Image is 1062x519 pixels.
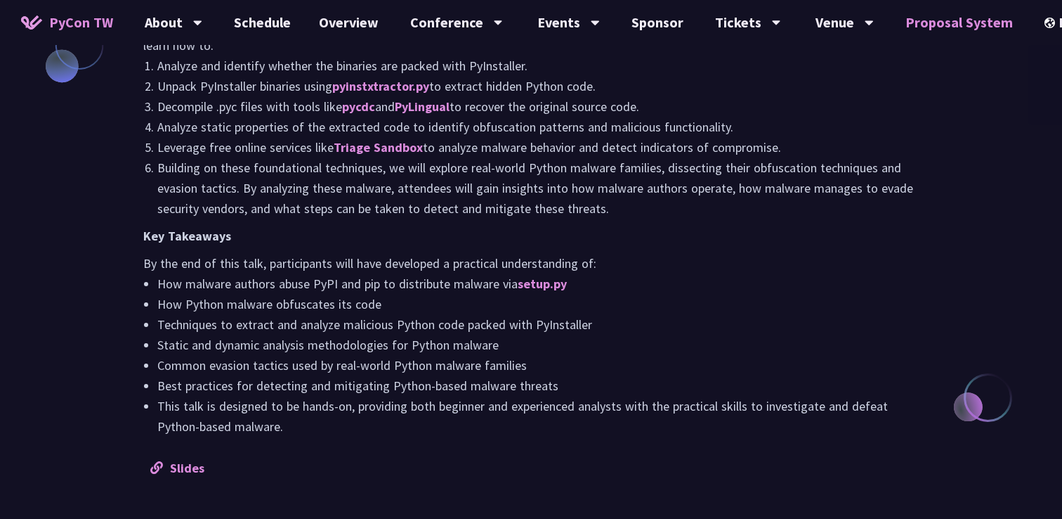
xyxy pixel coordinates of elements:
[157,376,919,396] li: Best practices for detecting and mitigating Python-based malware threats
[21,15,42,30] img: Home icon of PyCon TW 2025
[332,78,429,94] a: pyinstxtractor.py
[518,276,567,292] a: setup.py
[157,96,919,117] li: Decompile .pyc files with tools like and to recover the original source code.
[157,396,919,437] li: This talk is designed to be hands-on, providing both beginner and experienced analysts with the p...
[157,56,919,76] li: Analyze and identify whether the binaries are packed with PyInstaller.
[157,335,919,355] li: Static and dynamic analysis methodologies for Python malware
[150,460,204,476] a: Slides
[143,228,231,244] strong: Key Takeaways
[334,139,423,155] a: Triage Sandbox
[157,294,919,314] li: How Python malware obfuscates its code
[157,314,919,335] li: Techniques to extract and analyze malicious Python code packed with PyInstaller
[143,253,919,274] p: By the end of this talk, participants will have developed a practical understanding of:
[157,117,919,137] li: Analyze static properties of the extracted code to identify obfuscation patterns and malicious fu...
[157,76,919,96] li: Unpack PyInstaller binaries using to extract hidden Python code.
[157,158,919,219] li: Building on these foundational techniques, we will explore real-world Python malware families, di...
[395,98,450,115] a: PyLingual
[157,274,919,294] li: How malware authors abuse PyPI and pip to distribute malware via
[7,5,127,40] a: PyCon TW
[1044,18,1058,28] img: Locale Icon
[157,355,919,376] li: Common evasion tactics used by real-world Python malware families
[49,12,113,33] span: PyCon TW
[342,98,375,115] a: pycdc
[157,137,919,158] li: Leverage free online services like to analyze malware behavior and detect indicators of compromise.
